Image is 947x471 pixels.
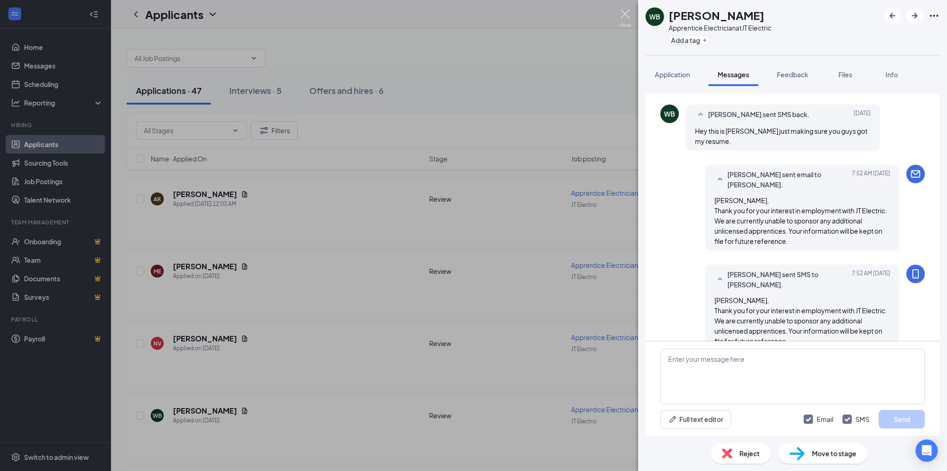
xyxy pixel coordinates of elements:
span: [PERSON_NAME], Thank you for your interest in employment with JT Electric. We are currently unabl... [714,196,887,245]
button: PlusAdd a tag [669,35,710,45]
span: Feedback [777,70,808,79]
button: Full text editorPen [660,410,731,428]
svg: SmallChevronUp [695,109,706,120]
svg: Plus [702,37,707,43]
span: [DATE] [854,109,871,120]
button: ArrowLeftNew [884,7,901,24]
svg: Ellipses [929,10,940,21]
span: [DATE] 7:52 AM [852,269,890,290]
button: ArrowRight [906,7,923,24]
span: [DATE] 7:52 AM [852,169,890,190]
div: Apprentice Electrician at JT Electric [669,23,771,32]
button: Send [879,410,925,428]
svg: MobileSms [910,268,921,279]
span: Application [655,70,690,79]
div: WB [664,109,675,118]
span: Move to stage [812,448,856,459]
svg: Pen [668,415,677,424]
span: [PERSON_NAME] sent SMS to [PERSON_NAME]. [727,269,849,290]
svg: SmallChevronUp [714,274,726,285]
span: Reject [739,448,760,459]
div: WB [649,12,660,21]
span: Hey this is [PERSON_NAME] just making sure you guys got my resume. [695,127,867,145]
div: Open Intercom Messenger [916,440,938,462]
h1: [PERSON_NAME] [669,7,764,23]
span: [PERSON_NAME], Thank you for your interest in employment with JT Electric. We are currently unabl... [714,296,887,345]
span: Messages [718,70,749,79]
span: [PERSON_NAME] sent email to [PERSON_NAME]. [727,169,849,190]
svg: ArrowRight [909,10,920,21]
svg: ArrowLeftNew [887,10,898,21]
svg: Email [910,168,921,180]
span: Files [838,70,852,79]
span: Info [886,70,898,79]
span: [PERSON_NAME] sent SMS back. [708,109,810,120]
svg: SmallChevronUp [714,174,726,185]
